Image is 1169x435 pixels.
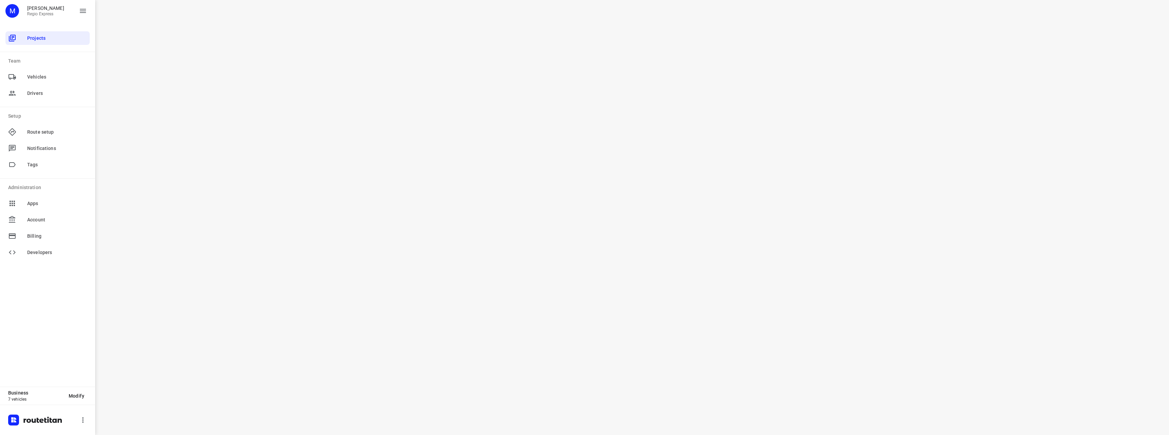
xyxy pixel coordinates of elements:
p: Business [8,390,63,396]
span: Developers [27,249,87,256]
div: Tags [5,158,90,171]
p: Setup [8,113,90,120]
span: Account [27,216,87,223]
span: Vehicles [27,73,87,81]
span: Route setup [27,129,87,136]
div: Drivers [5,86,90,100]
div: Vehicles [5,70,90,84]
div: Billing [5,229,90,243]
div: Projects [5,31,90,45]
span: Projects [27,35,87,42]
button: Modify [63,390,90,402]
span: Drivers [27,90,87,97]
span: Billing [27,233,87,240]
span: Notifications [27,145,87,152]
div: Notifications [5,141,90,155]
span: Tags [27,161,87,168]
div: Developers [5,246,90,259]
p: Max Bisseling [27,5,64,11]
p: Team [8,57,90,65]
p: 7 vehicles [8,397,63,402]
p: Administration [8,184,90,191]
span: Apps [27,200,87,207]
span: Modify [69,393,84,399]
div: Route setup [5,125,90,139]
div: Apps [5,197,90,210]
div: M [5,4,19,18]
p: Regio Express [27,12,64,16]
div: Account [5,213,90,227]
